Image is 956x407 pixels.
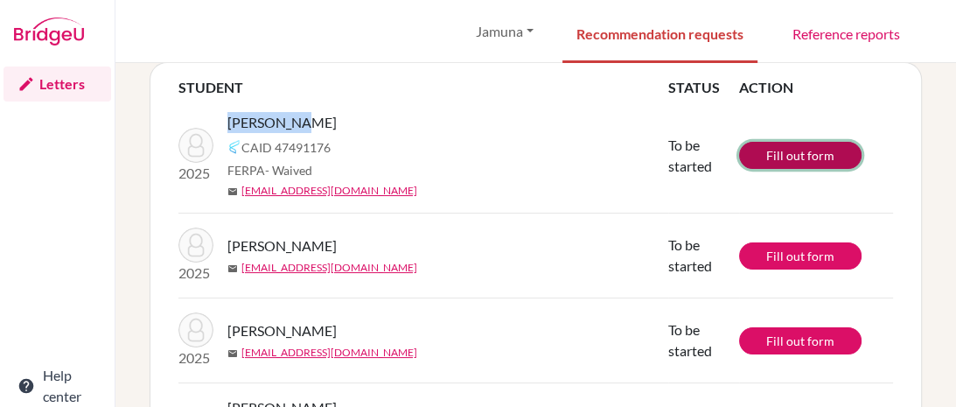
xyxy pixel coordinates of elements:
span: [PERSON_NAME] [227,112,337,133]
span: FERPA [227,161,312,179]
img: Devkota, Rahul [178,228,213,263]
span: To be started [668,137,712,174]
p: 2025 [178,163,213,184]
a: [EMAIL_ADDRESS][DOMAIN_NAME] [241,183,417,199]
a: Recommendation requests [562,3,757,63]
span: - Waived [265,163,312,178]
img: Bridge-U [14,18,84,46]
span: mail [227,348,238,359]
img: Tamang, Ranjita [178,312,213,347]
a: [EMAIL_ADDRESS][DOMAIN_NAME] [241,345,417,361]
a: Fill out form [739,242,862,270]
a: Help center [3,368,111,403]
img: Common App logo [227,140,241,154]
span: To be started [668,321,712,359]
span: mail [227,186,238,197]
p: 2025 [178,347,213,368]
th: STUDENT [178,77,668,98]
button: Jamuna [468,15,541,48]
a: Fill out form [739,327,862,354]
a: Letters [3,67,111,102]
th: STATUS [668,77,739,98]
th: ACTION [739,77,893,98]
span: [PERSON_NAME] [227,235,337,256]
span: CAID 47491176 [241,138,331,157]
p: 2025 [178,263,213,284]
img: Budhathoki, Prashant [178,128,213,163]
a: Reference reports [778,3,914,63]
span: mail [227,263,238,274]
a: Fill out form [739,142,862,169]
span: [PERSON_NAME] [227,320,337,341]
span: To be started [668,236,712,274]
a: [EMAIL_ADDRESS][DOMAIN_NAME] [241,260,417,276]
